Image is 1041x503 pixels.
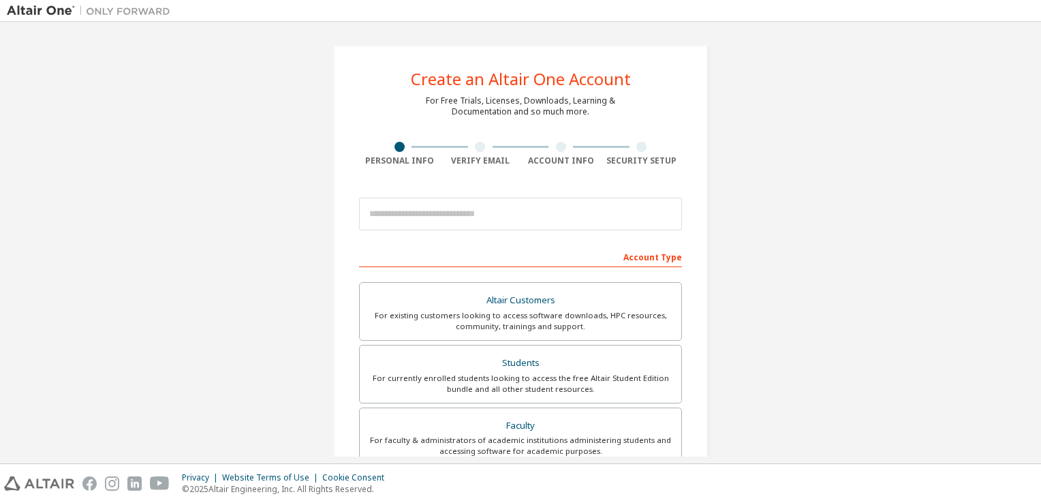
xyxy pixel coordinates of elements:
[359,155,440,166] div: Personal Info
[222,472,322,483] div: Website Terms of Use
[440,155,521,166] div: Verify Email
[359,245,682,267] div: Account Type
[411,71,631,87] div: Create an Altair One Account
[368,310,673,332] div: For existing customers looking to access software downloads, HPC resources, community, trainings ...
[182,472,222,483] div: Privacy
[368,416,673,436] div: Faculty
[368,373,673,395] div: For currently enrolled students looking to access the free Altair Student Edition bundle and all ...
[4,476,74,491] img: altair_logo.svg
[368,291,673,310] div: Altair Customers
[426,95,615,117] div: For Free Trials, Licenses, Downloads, Learning & Documentation and so much more.
[520,155,602,166] div: Account Info
[322,472,392,483] div: Cookie Consent
[602,155,683,166] div: Security Setup
[127,476,142,491] img: linkedin.svg
[82,476,97,491] img: facebook.svg
[368,435,673,457] div: For faculty & administrators of academic institutions administering students and accessing softwa...
[150,476,170,491] img: youtube.svg
[7,4,177,18] img: Altair One
[105,476,119,491] img: instagram.svg
[368,354,673,373] div: Students
[182,483,392,495] p: © 2025 Altair Engineering, Inc. All Rights Reserved.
